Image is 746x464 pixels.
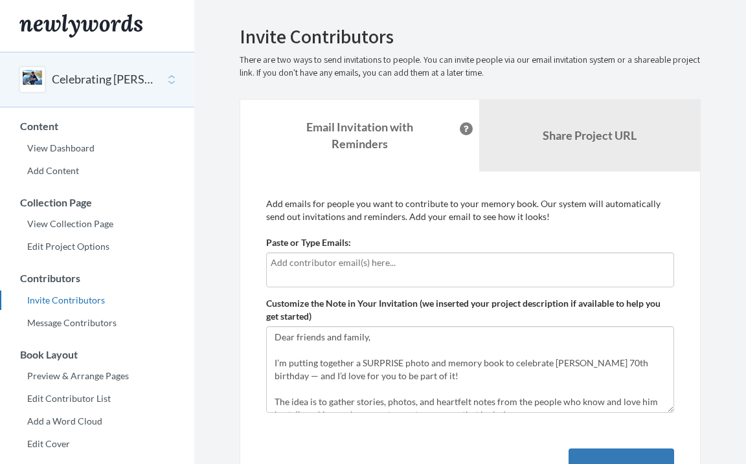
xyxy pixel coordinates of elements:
[19,14,142,38] img: Newlywords logo
[240,54,701,80] p: There are two ways to send invitations to people. You can invite people via our email invitation ...
[1,272,194,284] h3: Contributors
[1,120,194,132] h3: Content
[266,236,351,249] label: Paste or Type Emails:
[240,26,701,47] h2: Invite Contributors
[52,71,157,88] button: Celebrating [PERSON_NAME] 70th Birthday
[543,128,637,142] b: Share Project URL
[266,197,674,223] p: Add emails for people you want to contribute to your memory book. Our system will automatically s...
[266,326,674,413] textarea: Dear friends and family, I’m putting together a SURPRISE photo and memory book to celebrate [PERS...
[271,256,670,270] input: Add contributor email(s) here...
[1,197,194,208] h3: Collection Page
[266,297,674,323] label: Customize the Note in Your Invitation (we inserted your project description if available to help ...
[306,120,413,151] strong: Email Invitation with Reminders
[1,349,194,360] h3: Book Layout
